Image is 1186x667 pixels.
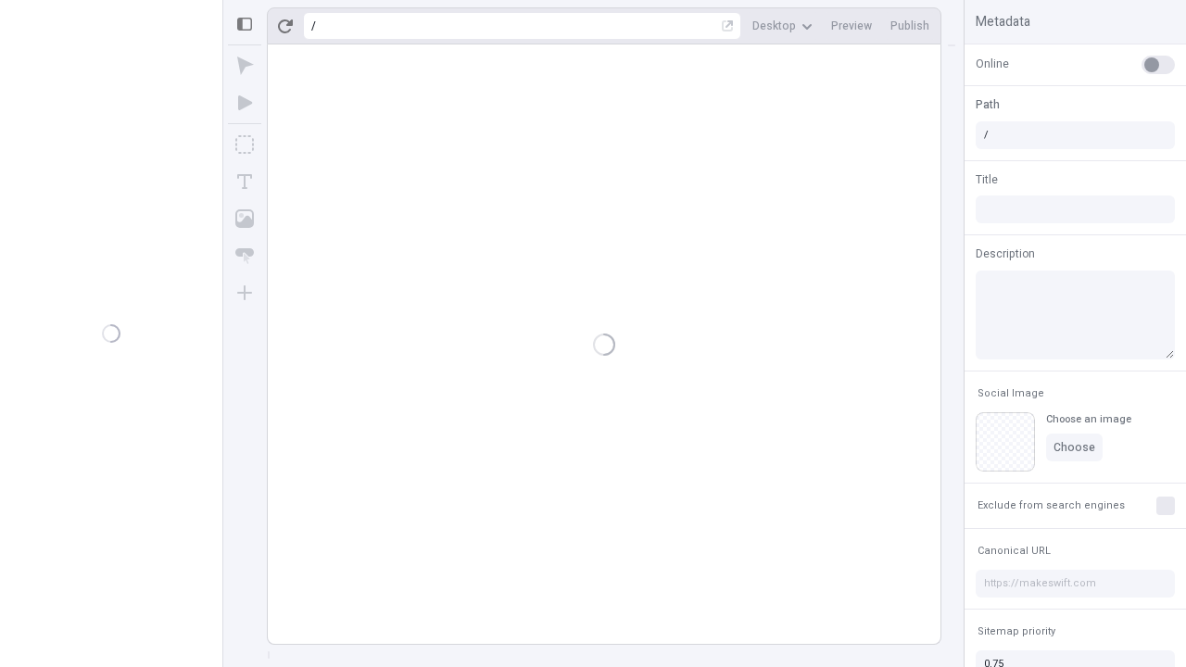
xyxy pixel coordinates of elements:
button: Box [228,128,261,161]
button: Preview [824,12,879,40]
span: Preview [831,19,872,33]
div: / [311,19,316,33]
button: Publish [883,12,937,40]
span: Publish [890,19,929,33]
span: Path [976,96,1000,113]
span: Description [976,245,1035,262]
button: Social Image [974,383,1048,405]
span: Sitemap priority [978,624,1055,638]
span: Canonical URL [978,544,1051,558]
input: https://makeswift.com [976,570,1175,598]
button: Text [228,165,261,198]
button: Choose [1046,434,1103,461]
div: Choose an image [1046,412,1131,426]
span: Desktop [752,19,796,33]
span: Online [976,56,1009,72]
button: Desktop [745,12,820,40]
button: Exclude from search engines [974,495,1129,517]
button: Sitemap priority [974,621,1059,643]
span: Title [976,171,998,188]
span: Choose [1054,440,1095,455]
span: Social Image [978,386,1044,400]
button: Button [228,239,261,272]
span: Exclude from search engines [978,498,1125,512]
button: Image [228,202,261,235]
button: Canonical URL [974,540,1054,562]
